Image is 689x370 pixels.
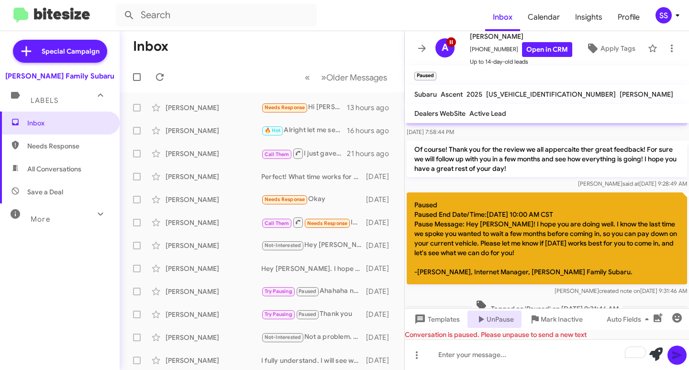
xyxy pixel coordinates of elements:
div: Conversation is paused. Please unpause to send a new text [405,330,689,339]
span: [PERSON_NAME] [DATE] 9:31:46 AM [555,287,687,294]
div: Not a problem. Let me send you a text from our work line and you can text me the pictures of the ... [261,332,366,343]
span: Labels [31,96,58,105]
button: Previous [299,67,316,87]
div: [DATE] [366,310,397,319]
span: « [305,71,310,83]
span: Special Campaign [42,46,100,56]
div: [PERSON_NAME] [166,356,261,365]
span: Needs Response [265,196,305,202]
div: Hi [PERSON_NAME], I was helped via text messages/videos by [PERSON_NAME] at the dealership. She w... [261,102,347,113]
div: I fully understand. I will see what are stock will be when we get more info. [261,356,366,365]
div: [DATE] [366,172,397,181]
a: Insights [567,3,610,31]
div: SS [656,7,672,23]
a: Special Campaign [13,40,107,63]
div: [DATE] [366,241,397,250]
div: Thank you [261,309,366,320]
span: Active Lead [469,109,506,118]
span: [US_VEHICLE_IDENTIFICATION_NUMBER] [486,90,616,99]
span: Paused [299,288,316,294]
span: All Conversations [27,164,81,174]
span: Ascent [441,90,463,99]
p: Paused Paused End Date/Time:[DATE] 10:00 AM CST Pause Message: Hey [PERSON_NAME]! I hope you are ... [407,192,687,284]
span: UnPause [487,311,514,328]
span: Auto Fields [607,311,653,328]
span: » [321,71,326,83]
div: Hey [PERSON_NAME]. I hope you are doing well. Did you have time to come in so we can give you a f... [261,264,366,273]
div: [PERSON_NAME] [166,103,261,112]
span: Apply Tags [600,40,635,57]
span: Call Them [265,151,289,157]
div: [DATE] [366,195,397,204]
span: A [442,40,448,56]
span: Older Messages [326,72,387,83]
div: [PERSON_NAME] [166,149,261,158]
div: [PERSON_NAME] [166,264,261,273]
div: I just gave you a call. Please give me a call back when you can. [PHONE_NUMBER]. [261,147,347,159]
div: [PERSON_NAME] [166,172,261,181]
span: Needs Response [27,141,109,151]
div: 21 hours ago [347,149,397,158]
span: Save a Deal [27,187,63,197]
span: [PERSON_NAME] [620,90,673,99]
span: 2025 [467,90,482,99]
div: Inbound Call [261,216,366,228]
span: Not-Interested [265,334,301,340]
div: Perfect! What time works for you to come in and discuss this? [261,172,366,181]
button: Mark Inactive [522,311,590,328]
small: Paused [414,72,436,80]
a: Inbox [485,3,520,31]
div: [PERSON_NAME] [166,218,261,227]
span: created note on [599,287,640,294]
div: To enrich screen reader interactions, please activate Accessibility in Grammarly extension settings [405,339,689,370]
div: Alright let me see what we have. [261,125,347,136]
span: said at [622,180,639,187]
span: [PERSON_NAME] [470,31,572,42]
a: Calendar [520,3,567,31]
span: Up to 14-day-old leads [470,57,572,67]
span: Call Them [265,220,289,226]
div: Okay [261,194,366,205]
span: More [31,215,50,224]
h1: Inbox [133,39,168,54]
span: Try Pausing [265,288,292,294]
div: [PERSON_NAME] [166,195,261,204]
span: Paused [299,311,316,317]
div: 16 hours ago [347,126,397,135]
input: Search [116,4,317,27]
div: 13 hours ago [347,103,397,112]
span: Tagged as 'Paused' on [DATE] 9:31:46 AM [472,300,622,314]
div: [DATE] [366,356,397,365]
button: Next [315,67,393,87]
div: [PERSON_NAME] [166,287,261,296]
a: Profile [610,3,647,31]
span: Try Pausing [265,311,292,317]
span: Templates [412,311,460,328]
button: UnPause [467,311,522,328]
div: Hey [PERSON_NAME]. I just wanted to check in and see if you might be interested in trading in you... [261,240,366,251]
span: Needs Response [307,220,348,226]
div: [PERSON_NAME] [166,310,261,319]
span: 🔥 Hot [265,127,281,134]
p: Of course! Thank you for the review we all appercaite ther great feedback! For sure we will follo... [407,141,687,177]
button: SS [647,7,678,23]
span: [PHONE_NUMBER] [470,42,572,57]
span: [DATE] 7:58:44 PM [407,128,454,135]
span: Dealers WebSite [414,109,466,118]
span: Inbox [27,118,109,128]
div: [PERSON_NAME] Family Subaru [5,71,114,81]
div: [PERSON_NAME] [166,333,261,342]
span: Not-Interested [265,242,301,248]
span: Needs Response [265,104,305,111]
span: Mark Inactive [541,311,583,328]
div: Ahahaha no for sure i understand. Keep me updated! [261,286,366,297]
div: [PERSON_NAME] [166,241,261,250]
span: Subaru [414,90,437,99]
button: Templates [405,311,467,328]
a: Open in CRM [522,42,572,57]
nav: Page navigation example [300,67,393,87]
